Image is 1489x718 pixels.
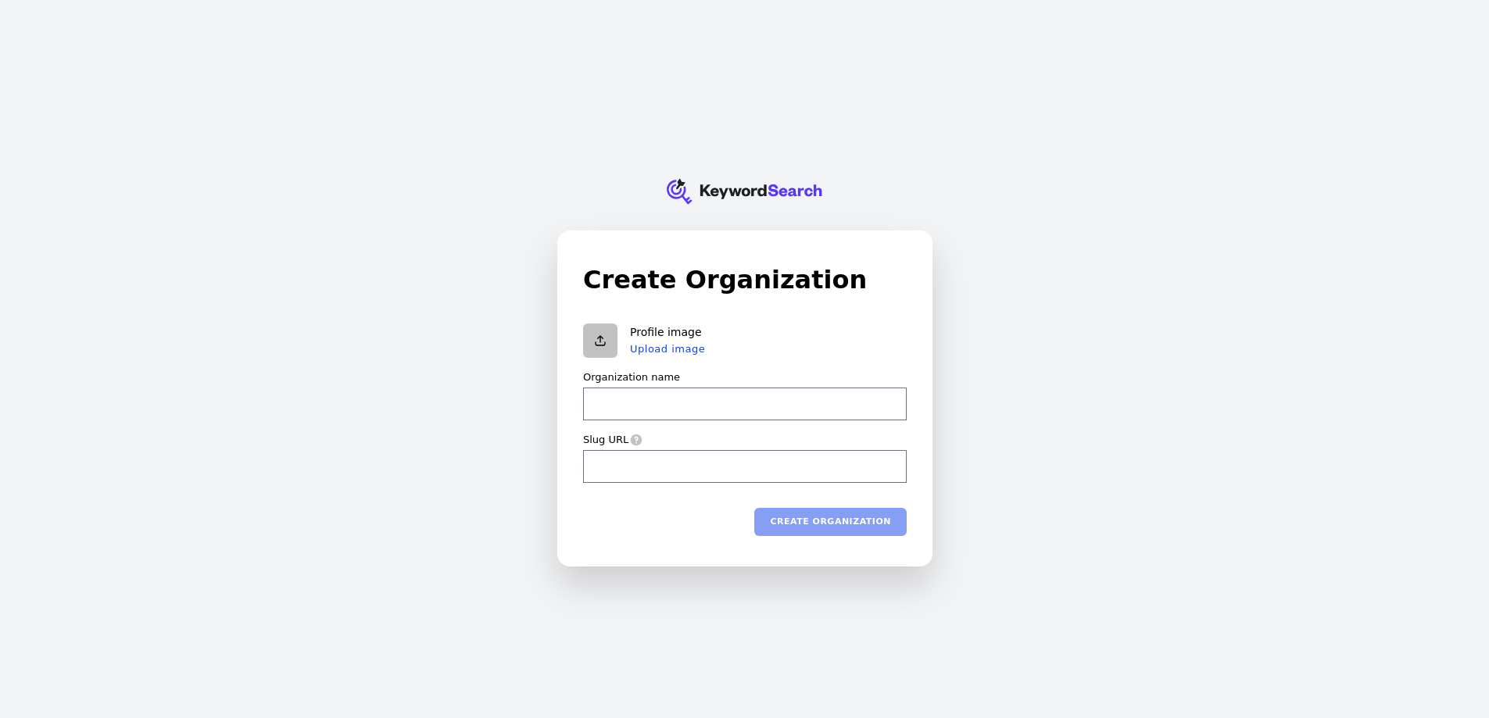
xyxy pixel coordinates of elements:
[630,326,705,340] p: Profile image
[583,323,617,358] button: Upload organization logo
[583,261,907,298] h1: Create Organization
[583,370,680,384] label: Organization name
[630,342,705,355] button: Upload image
[628,433,642,445] span: A slug is a human-readable ID that must be unique. It’s often used in URLs.
[583,433,628,447] label: Slug URL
